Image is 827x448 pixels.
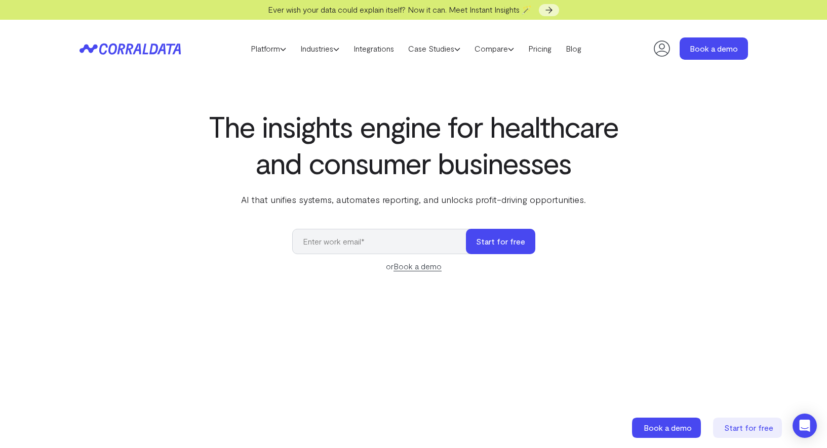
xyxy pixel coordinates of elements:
a: Start for free [713,418,784,438]
a: Platform [244,41,293,56]
a: Book a demo [680,37,748,60]
div: Open Intercom Messenger [793,414,817,438]
a: Book a demo [393,261,442,271]
a: Book a demo [632,418,703,438]
span: Book a demo [644,423,692,432]
a: Industries [293,41,346,56]
a: Case Studies [401,41,467,56]
a: Pricing [521,41,559,56]
p: AI that unifies systems, automates reporting, and unlocks profit-driving opportunities. [207,193,620,206]
a: Blog [559,41,588,56]
a: Integrations [346,41,401,56]
h1: The insights engine for healthcare and consumer businesses [207,108,620,181]
button: Start for free [466,229,535,254]
span: Ever wish your data could explain itself? Now it can. Meet Instant Insights 🪄 [268,5,532,14]
input: Enter work email* [292,229,476,254]
div: or [292,260,535,272]
a: Compare [467,41,521,56]
span: Start for free [724,423,773,432]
